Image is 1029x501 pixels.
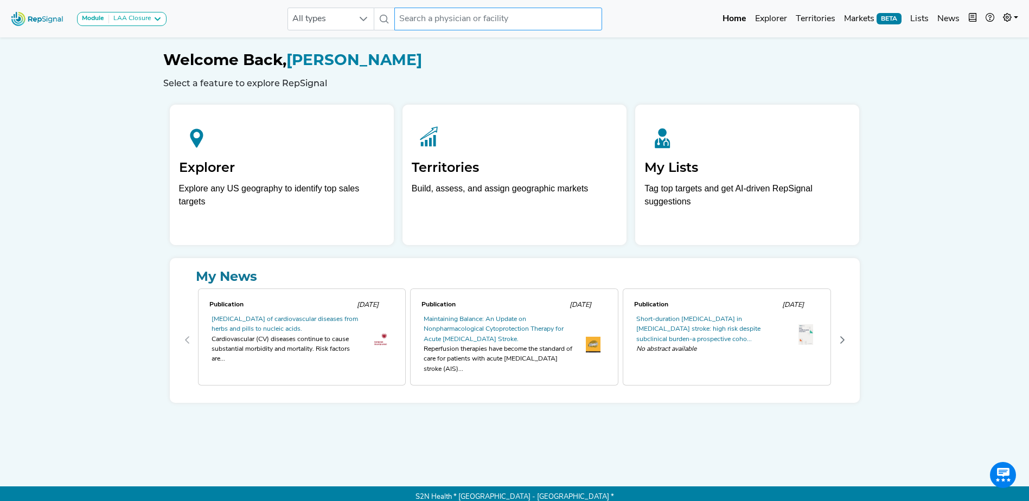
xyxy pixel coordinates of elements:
[933,8,964,30] a: News
[791,8,840,30] a: Territories
[964,8,981,30] button: Intel Book
[906,8,933,30] a: Lists
[621,286,833,394] div: 2
[644,160,850,176] h2: My Lists
[412,160,617,176] h2: Territories
[424,316,564,343] a: Maintaining Balance: An Update on Nonpharmacological Cytoprotection Therapy for Acute [MEDICAL_DA...
[209,301,244,308] span: Publication
[644,182,850,214] p: Tag top targets and get AI-driven RepSignal suggestions
[212,316,358,332] a: [MEDICAL_DATA] of cardiovascular diseases from herbs and pills to nucleic acids.
[77,12,167,26] button: ModuleLAA Closure
[170,105,394,245] a: ExplorerExplore any US geography to identify top sales targets
[408,286,621,394] div: 1
[402,105,627,245] a: TerritoriesBuild, assess, and assign geographic markets
[163,50,286,69] span: Welcome Back,
[412,182,617,214] p: Build, assess, and assign geographic markets
[424,344,572,374] div: Reperfusion therapies have become the standard of care for patients with acute [MEDICAL_DATA] str...
[635,105,859,245] a: My ListsTag top targets and get AI-driven RepSignal suggestions
[357,301,379,309] span: [DATE]
[163,78,866,88] h6: Select a feature to explore RepSignal
[751,8,791,30] a: Explorer
[636,316,760,343] a: Short-duration [MEDICAL_DATA] in [MEDICAL_DATA] stroke: high risk despite subclinical burden-a pr...
[718,8,751,30] a: Home
[82,15,104,22] strong: Module
[586,337,600,352] img: OIP.2WZ4BJtFNC4aJEBQWBt6kAHaH_
[834,331,851,349] button: Next Page
[421,301,456,308] span: Publication
[394,8,602,30] input: Search a physician or facility
[163,51,866,69] h1: [PERSON_NAME]
[782,301,804,309] span: [DATE]
[570,301,591,309] span: [DATE]
[288,8,353,30] span: All types
[636,344,785,354] span: No abstract available
[196,286,408,394] div: 0
[373,332,388,347] img: th
[178,267,851,286] a: My News
[179,182,385,208] div: Explore any US geography to identify top sales targets
[798,324,813,345] img: OIP.ZNMxpdK1G25HTejwfbc6EgHaKg
[634,301,668,308] span: Publication
[179,160,385,176] h2: Explorer
[877,13,902,24] span: BETA
[109,15,151,23] div: LAA Closure
[212,335,360,364] div: Cardiovascular (CV) diseases continue to cause substantial morbidity and mortality. Risk factors ...
[840,8,906,30] a: MarketsBETA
